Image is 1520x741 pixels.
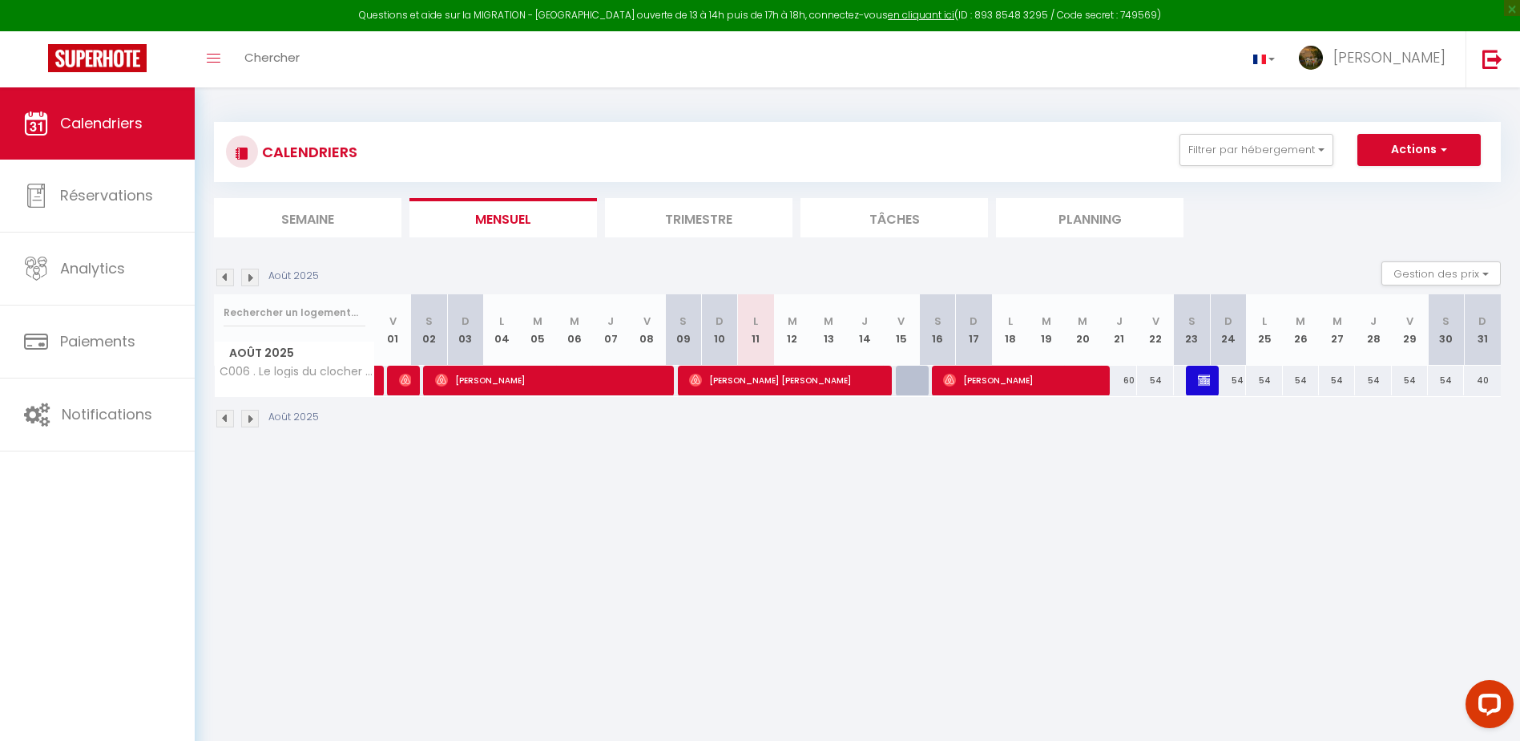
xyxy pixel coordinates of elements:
[533,314,542,329] abbr: M
[665,294,701,366] th: 09
[1028,294,1064,366] th: 19
[1464,294,1501,366] th: 31
[897,314,905,329] abbr: V
[824,314,833,329] abbr: M
[1101,366,1137,395] div: 60
[411,294,447,366] th: 02
[1101,294,1137,366] th: 21
[556,294,592,366] th: 06
[629,294,665,366] th: 08
[389,314,397,329] abbr: V
[435,365,663,395] span: [PERSON_NAME]
[570,314,579,329] abbr: M
[1078,314,1087,329] abbr: M
[244,49,300,66] span: Chercher
[992,294,1028,366] th: 18
[483,294,519,366] th: 04
[1262,314,1267,329] abbr: L
[1008,314,1013,329] abbr: L
[1355,366,1391,395] div: 54
[1319,294,1355,366] th: 27
[1464,366,1501,395] div: 40
[1174,294,1210,366] th: 23
[1428,366,1464,395] div: 54
[1357,134,1481,166] button: Actions
[217,366,377,378] span: C006 . Le logis du clocher par [GEOGRAPHIC_DATA]
[1224,314,1232,329] abbr: D
[605,198,792,237] li: Trimestre
[1319,366,1355,395] div: 54
[1179,134,1333,166] button: Filtrer par hébergement
[1283,294,1319,366] th: 26
[1381,261,1501,285] button: Gestion des prix
[1442,314,1449,329] abbr: S
[1296,314,1305,329] abbr: M
[861,314,868,329] abbr: J
[888,8,954,22] a: en cliquant ici
[1116,314,1123,329] abbr: J
[1478,314,1486,329] abbr: D
[499,314,504,329] abbr: L
[268,410,319,425] p: Août 2025
[425,314,433,329] abbr: S
[970,314,978,329] abbr: D
[1152,314,1159,329] abbr: V
[1299,46,1323,70] img: ...
[996,198,1183,237] li: Planning
[232,31,312,87] a: Chercher
[224,298,365,327] input: Rechercher un logement...
[679,314,687,329] abbr: S
[810,294,846,366] th: 13
[788,314,797,329] abbr: M
[1137,366,1173,395] div: 54
[1210,366,1246,395] div: 54
[1246,294,1282,366] th: 25
[1428,294,1464,366] th: 30
[215,342,374,365] span: Août 2025
[738,294,774,366] th: 11
[847,294,883,366] th: 14
[375,294,411,366] th: 01
[701,294,737,366] th: 10
[1355,294,1391,366] th: 28
[774,294,810,366] th: 12
[1482,49,1502,69] img: logout
[1065,294,1101,366] th: 20
[689,365,881,395] span: [PERSON_NAME] [PERSON_NAME]
[643,314,651,329] abbr: V
[883,294,919,366] th: 15
[214,198,401,237] li: Semaine
[956,294,992,366] th: 17
[1287,31,1466,87] a: ... [PERSON_NAME]
[1042,314,1051,329] abbr: M
[60,113,143,133] span: Calendriers
[1198,365,1210,395] span: [PERSON_NAME]
[753,314,758,329] abbr: L
[48,44,147,72] img: Super Booking
[409,198,597,237] li: Mensuel
[716,314,724,329] abbr: D
[1188,314,1195,329] abbr: S
[62,404,152,424] span: Notifications
[592,294,628,366] th: 07
[1210,294,1246,366] th: 24
[1246,366,1282,395] div: 54
[1137,294,1173,366] th: 22
[60,331,135,351] span: Paiements
[399,365,411,395] span: [PERSON_NAME]
[1333,47,1445,67] span: [PERSON_NAME]
[60,185,153,205] span: Réservations
[1392,366,1428,395] div: 54
[258,134,357,170] h3: CALENDRIERS
[1392,294,1428,366] th: 29
[943,365,1099,395] span: [PERSON_NAME]
[1406,314,1413,329] abbr: V
[1453,674,1520,741] iframe: LiveChat chat widget
[462,314,470,329] abbr: D
[447,294,483,366] th: 03
[919,294,955,366] th: 16
[1333,314,1342,329] abbr: M
[1283,366,1319,395] div: 54
[60,258,125,278] span: Analytics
